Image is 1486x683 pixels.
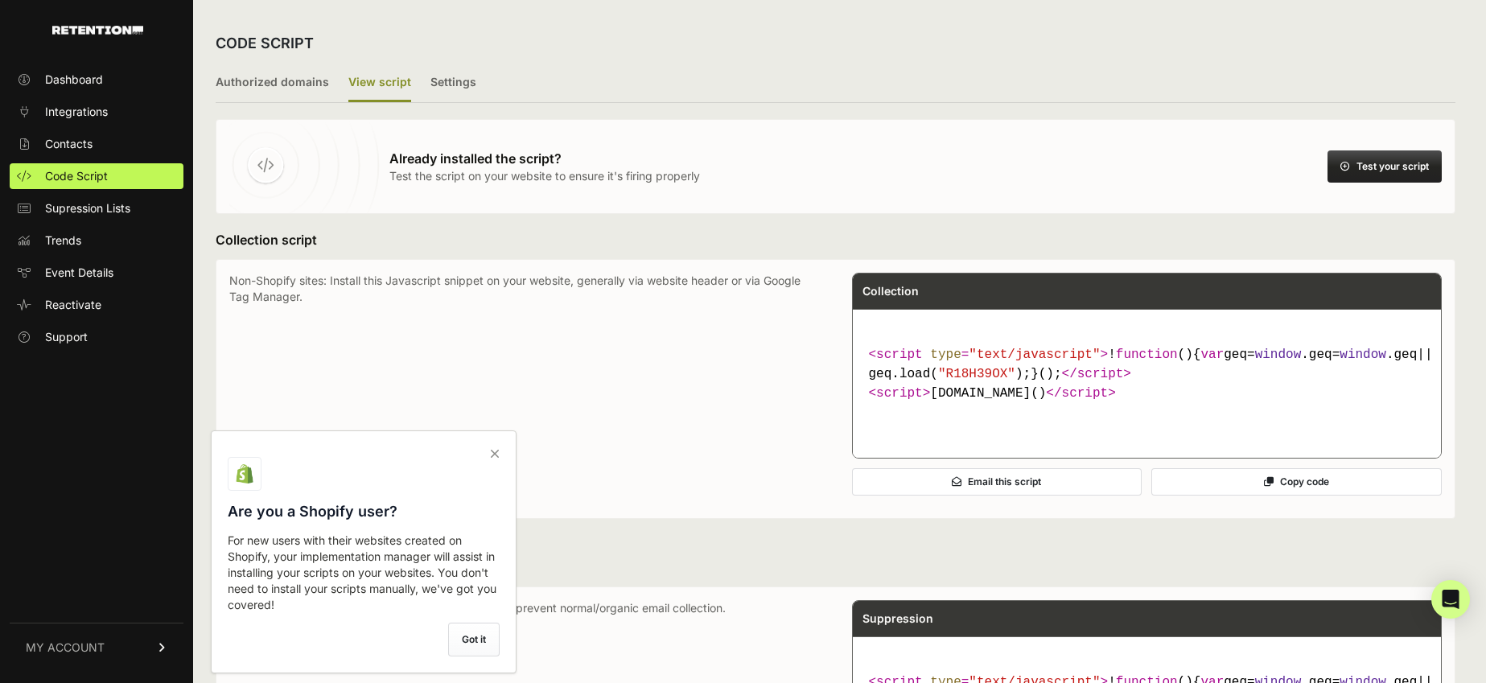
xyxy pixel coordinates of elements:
[862,339,1432,409] code: [DOMAIN_NAME]()
[26,26,39,39] img: logo_orange.svg
[178,98,271,109] div: Keywords by Traffic
[869,348,1109,362] span: < = >
[45,200,130,216] span: Supression Lists
[430,64,476,102] label: Settings
[1077,367,1124,381] span: script
[1340,348,1386,362] span: window
[26,640,105,656] span: MY ACCOUNT
[876,348,923,362] span: script
[876,386,923,401] span: script
[10,67,183,93] a: Dashboard
[1116,348,1178,362] span: function
[389,168,700,184] p: Test the script on your website to ensure it's firing properly
[10,131,183,157] a: Contacts
[216,558,1455,577] h3: Suppression script
[45,104,108,120] span: Integrations
[10,292,183,318] a: Reactivate
[1328,150,1442,183] button: Test your script
[10,228,183,253] a: Trends
[1200,348,1224,362] span: var
[10,260,183,286] a: Event Details
[853,274,1442,309] div: Collection
[52,26,143,35] img: Retention.com
[348,64,411,102] label: View script
[930,348,961,362] span: type
[160,97,173,109] img: tab_keywords_by_traffic_grey.svg
[45,72,103,88] span: Dashboard
[216,32,314,55] h2: CODE SCRIPT
[45,265,113,281] span: Event Details
[228,533,500,613] p: For new users with their websites created on Shopify, your implementation manager will assist in ...
[26,42,39,55] img: website_grey.svg
[1431,580,1470,619] div: Open Intercom Messenger
[10,99,183,125] a: Integrations
[235,464,254,483] img: Shopify
[938,367,1015,381] span: "R18H39OX"
[448,623,500,656] label: Got it
[10,163,183,189] a: Code Script
[42,42,177,55] div: Domain: [DOMAIN_NAME]
[1046,386,1115,401] span: </ >
[45,136,93,152] span: Contacts
[1062,386,1109,401] span: script
[969,348,1100,362] span: "text/javascript"
[1151,468,1442,496] button: Copy code
[1116,348,1193,362] span: ( )
[45,297,101,313] span: Reactivate
[229,273,820,505] p: Non-Shopify sites: Install this Javascript snippet on your website, generally via website header ...
[45,168,108,184] span: Code Script
[45,329,88,345] span: Support
[216,64,329,102] label: Authorized domains
[228,500,500,523] h3: Are you a Shopify user?
[10,623,183,672] a: MY ACCOUNT
[853,601,1442,636] div: Suppression
[1255,348,1302,362] span: window
[389,149,700,168] h3: Already installed the script?
[10,195,183,221] a: Supression Lists
[45,26,79,39] div: v 4.0.24
[852,468,1142,496] button: Email this script
[869,386,931,401] span: < >
[61,98,144,109] div: Domain Overview
[216,230,1455,249] h3: Collection script
[10,324,183,350] a: Support
[45,232,81,249] span: Trends
[1062,367,1131,381] span: </ >
[43,97,56,109] img: tab_domain_overview_orange.svg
